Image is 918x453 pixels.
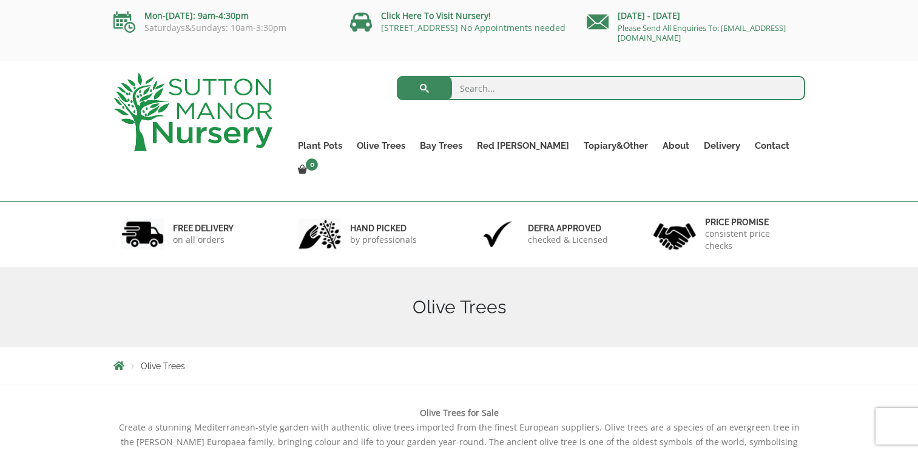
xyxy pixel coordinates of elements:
p: by professionals [350,234,417,246]
b: Olive Trees for Sale [420,407,499,418]
span: 0 [306,158,318,171]
a: Olive Trees [349,137,413,154]
p: Mon-[DATE]: 9am-4:30pm [113,9,332,23]
p: [DATE] - [DATE] [587,9,805,23]
span: Olive Trees [141,361,185,371]
h1: Olive Trees [113,296,805,318]
a: Delivery [697,137,748,154]
p: Saturdays&Sundays: 10am-3:30pm [113,23,332,33]
p: on all orders [173,234,234,246]
p: checked & Licensed [528,234,608,246]
img: 2.jpg [299,219,341,250]
img: 4.jpg [653,216,696,253]
a: Red [PERSON_NAME] [470,137,576,154]
a: [STREET_ADDRESS] No Appointments needed [381,22,565,33]
h6: Defra approved [528,223,608,234]
a: Please Send All Enquiries To: [EMAIL_ADDRESS][DOMAIN_NAME] [618,22,786,43]
img: 3.jpg [476,219,519,250]
input: Search... [397,76,805,100]
a: About [655,137,697,154]
a: Plant Pots [291,137,349,154]
h6: FREE DELIVERY [173,223,234,234]
a: 0 [291,162,322,179]
img: 1.jpg [121,219,164,250]
nav: Breadcrumbs [113,361,805,370]
h6: Price promise [705,217,797,228]
h6: hand picked [350,223,417,234]
a: Click Here To Visit Nursery! [381,10,491,21]
a: Bay Trees [413,137,470,154]
img: logo [113,73,272,151]
a: Topiary&Other [576,137,655,154]
p: consistent price checks [705,228,797,252]
a: Contact [748,137,797,154]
